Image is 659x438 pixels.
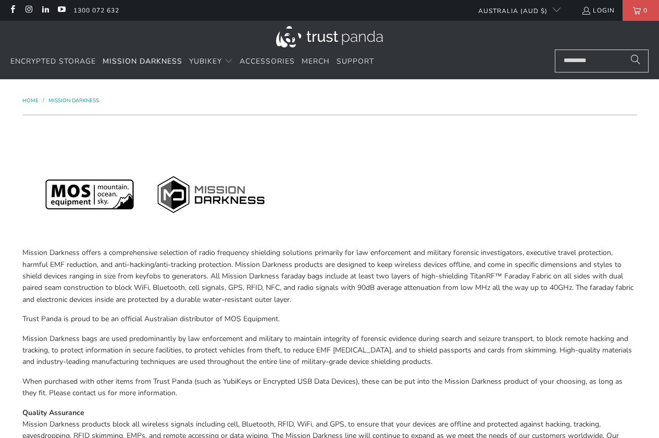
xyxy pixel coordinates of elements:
a: Support [337,50,374,74]
span: Merch [302,56,330,66]
span: YubiKey [189,56,222,66]
a: Home [22,97,40,104]
strong: Quality Assurance [22,408,84,418]
a: Accessories [240,50,295,74]
span: / [43,97,44,104]
a: 1300 072 632 [73,5,119,16]
p: Mission Darkness bags are used predominantly by law enforcement and military to maintain integrit... [22,333,637,368]
a: Trust Panda Australia on YouTube [57,6,66,15]
span: Encrypted Storage [10,56,96,66]
a: Encrypted Storage [10,50,96,74]
a: Mission Darkness [103,50,182,74]
a: Mission Darkness [48,97,99,104]
a: Trust Panda Australia on Facebook [8,6,17,15]
p: Trust Panda is proud to be an official Australian distributor of MOS Equipment. [22,313,637,325]
a: Trust Panda Australia on LinkedIn [41,6,49,15]
p: When purchased with other items from Trust Panda (such as YubiKeys or Encrypted USB Data Devices)... [22,376,637,399]
summary: YubiKey [189,50,233,74]
input: Search... [555,50,649,72]
a: Merch [302,50,330,74]
nav: Translation missing: en.navigation.header.main_nav [10,50,374,74]
span: Accessories [240,56,295,66]
span: Home [22,97,39,104]
span: radio signals with 90dB average attenuation from low MHz all the way up to 40GHz [297,283,572,293]
img: Trust Panda Australia [276,26,383,47]
button: Search [623,50,649,72]
a: Trust Panda Australia on Instagram [24,6,33,15]
a: Login [581,5,615,16]
span: Mission Darkness [103,56,182,66]
p: Mission Darkness offers a comprehensive selection of radio frequency shielding solutions primaril... [22,247,637,306]
span: Support [337,56,374,66]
